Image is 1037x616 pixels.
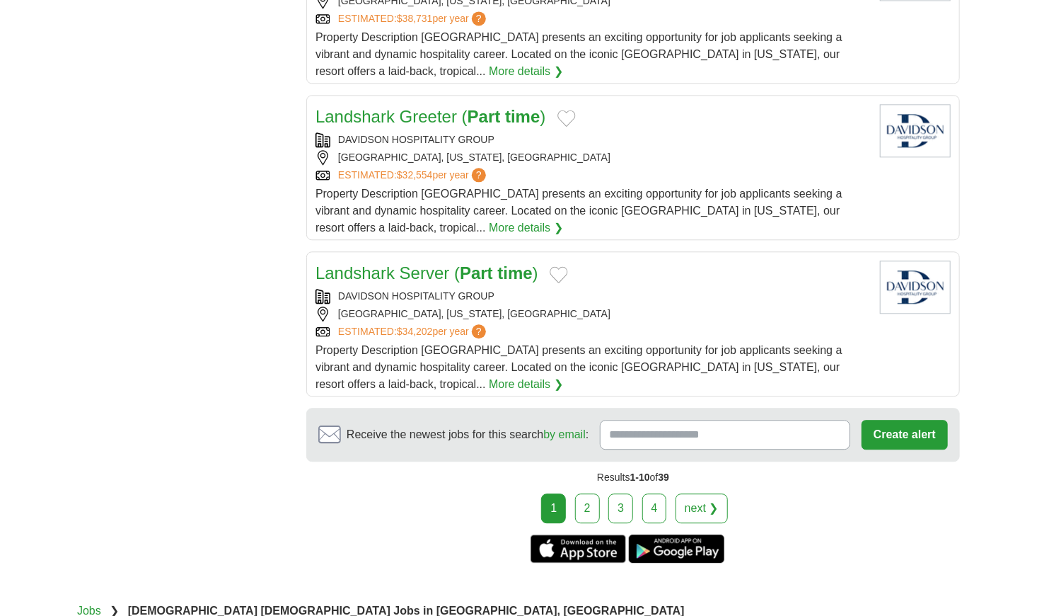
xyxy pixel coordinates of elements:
a: Landshark Greeter (Part time) [315,107,546,126]
strong: time [497,263,532,283]
a: Landshark Server (Part time) [315,263,538,283]
a: More details ❯ [489,63,563,80]
span: $32,554 [397,169,433,181]
span: 1-10 [630,472,650,483]
strong: time [505,107,540,126]
span: 39 [658,472,669,483]
img: Davidson Hospitality Group logo [880,261,951,314]
a: More details ❯ [489,219,563,236]
span: Property Description [GEOGRAPHIC_DATA] presents an exciting opportunity for job applicants seekin... [315,188,842,234]
a: 3 [608,494,633,523]
a: DAVIDSON HOSPITALITY GROUP [338,134,494,145]
a: DAVIDSON HOSPITALITY GROUP [338,290,494,302]
span: ? [472,168,486,182]
a: More details ❯ [489,376,563,393]
span: $38,731 [397,13,433,24]
a: ESTIMATED:$38,731per year? [338,11,489,26]
div: [GEOGRAPHIC_DATA], [US_STATE], [GEOGRAPHIC_DATA] [315,150,869,165]
div: Results of [306,462,960,494]
a: Get the Android app [629,535,724,563]
a: 2 [575,494,600,523]
span: Property Description [GEOGRAPHIC_DATA] presents an exciting opportunity for job applicants seekin... [315,31,842,77]
span: $34,202 [397,326,433,337]
a: ESTIMATED:$34,202per year? [338,324,489,339]
span: Receive the newest jobs for this search : [347,426,589,443]
a: 4 [642,494,667,523]
span: Property Description [GEOGRAPHIC_DATA] presents an exciting opportunity for job applicants seekin... [315,344,842,390]
a: by email [543,428,586,440]
strong: Part [460,263,493,283]
div: 1 [541,494,566,523]
span: ? [472,324,486,338]
button: Add to favorite jobs [550,266,568,283]
a: next ❯ [676,494,728,523]
a: Get the iPhone app [531,535,626,563]
strong: Part [468,107,501,126]
a: ESTIMATED:$32,554per year? [338,168,489,183]
div: [GEOGRAPHIC_DATA], [US_STATE], [GEOGRAPHIC_DATA] [315,307,869,321]
button: Add to favorite jobs [557,110,576,127]
button: Create alert [862,420,948,450]
img: Davidson Hospitality Group logo [880,104,951,157]
span: ? [472,11,486,25]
